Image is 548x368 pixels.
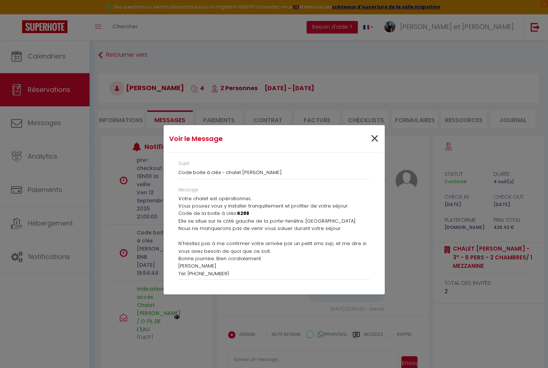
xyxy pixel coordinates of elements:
p: Votre chalet est opérationnel [178,195,370,202]
p: Tél: [PHONE_NUMBER] [178,270,370,277]
span: × [370,128,379,150]
h3: Code boite à clés - chalet [PERSON_NAME] [178,170,370,176]
p: [PERSON_NAME] [178,262,370,270]
label: Message [178,187,198,194]
button: Close [370,131,379,147]
h4: Voir le Message [169,134,306,144]
strong: 6288 [237,210,249,217]
button: Ouvrir le widget de chat LiveChat [6,3,28,25]
p: Nous ne manquerons pas de venir vous saluer durant votre séjour. N'hésitez pas à me confirmer vot... [178,225,370,255]
p: Bonne journée. Bien cordialement [178,255,370,262]
p: Code de la boite à clés: Elle se situe sur le côté gauche de la porte-fenêtre. [GEOGRAPHIC_DATA]. [178,210,370,225]
p: Vous pouvez vous y installer tranquillement et profiter de votre séjour. [178,202,370,210]
strong: . [250,195,251,202]
label: Sujet [178,160,189,167]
